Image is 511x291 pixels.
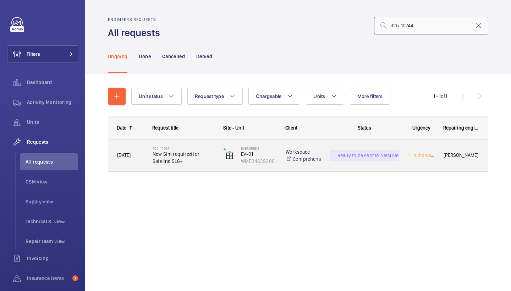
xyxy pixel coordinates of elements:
span: Invoicing [27,255,78,262]
button: More filters [350,88,390,105]
span: Status [358,125,371,131]
span: 1 - 1 1 [433,94,447,99]
span: Repair team view [26,238,78,245]
span: Filters [27,50,40,57]
span: Units [27,119,78,126]
span: Urgency [412,125,430,131]
p: Evergreen [241,146,276,150]
h2: R25-10744 [153,146,214,150]
input: Search by request number or quote number [374,17,488,34]
h1: All requests [108,26,164,39]
a: Comprehensive [286,155,321,163]
p: Ongoing [108,53,127,60]
img: elevator.svg [225,151,234,160]
span: CSM view [26,178,78,185]
span: Units [313,93,325,99]
span: [PERSON_NAME] [444,151,479,159]
p: Cancelled [162,53,185,60]
span: Client [285,125,297,131]
span: Technical S. view [26,218,78,225]
p: Workspace [286,148,321,155]
p: Done [139,53,150,60]
span: Unit status [139,93,163,99]
span: Site - Unit [223,125,244,131]
span: [DATE] [117,152,131,158]
span: Request title [152,125,178,131]
span: All requests [26,158,78,165]
span: Supply view [26,198,78,205]
button: Chargeable [248,88,301,105]
button: Filters [7,45,78,62]
span: Chargeable [256,93,282,99]
p: EV-01 [241,150,276,158]
span: New Sim required for Safeline SL6+ [153,150,214,165]
p: WME34639206 [241,158,276,165]
span: Activity Monitoring [27,99,78,106]
div: Date [117,125,126,131]
button: Request type [187,88,243,105]
span: In the week [411,152,436,158]
span: Repairing engineer [443,125,479,131]
h2: Engineers requests [108,17,164,22]
button: Unit status [131,88,182,105]
span: Requests [27,138,78,145]
span: of [441,93,445,99]
button: Units [306,88,344,105]
span: Dashboard [27,79,78,86]
span: Insurance items [27,275,70,282]
span: Request type [195,93,224,99]
p: Denied [196,53,212,60]
span: More filters [357,93,383,99]
p: Ready to be sent to Netsuite [337,152,399,159]
span: 7 [72,275,78,281]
